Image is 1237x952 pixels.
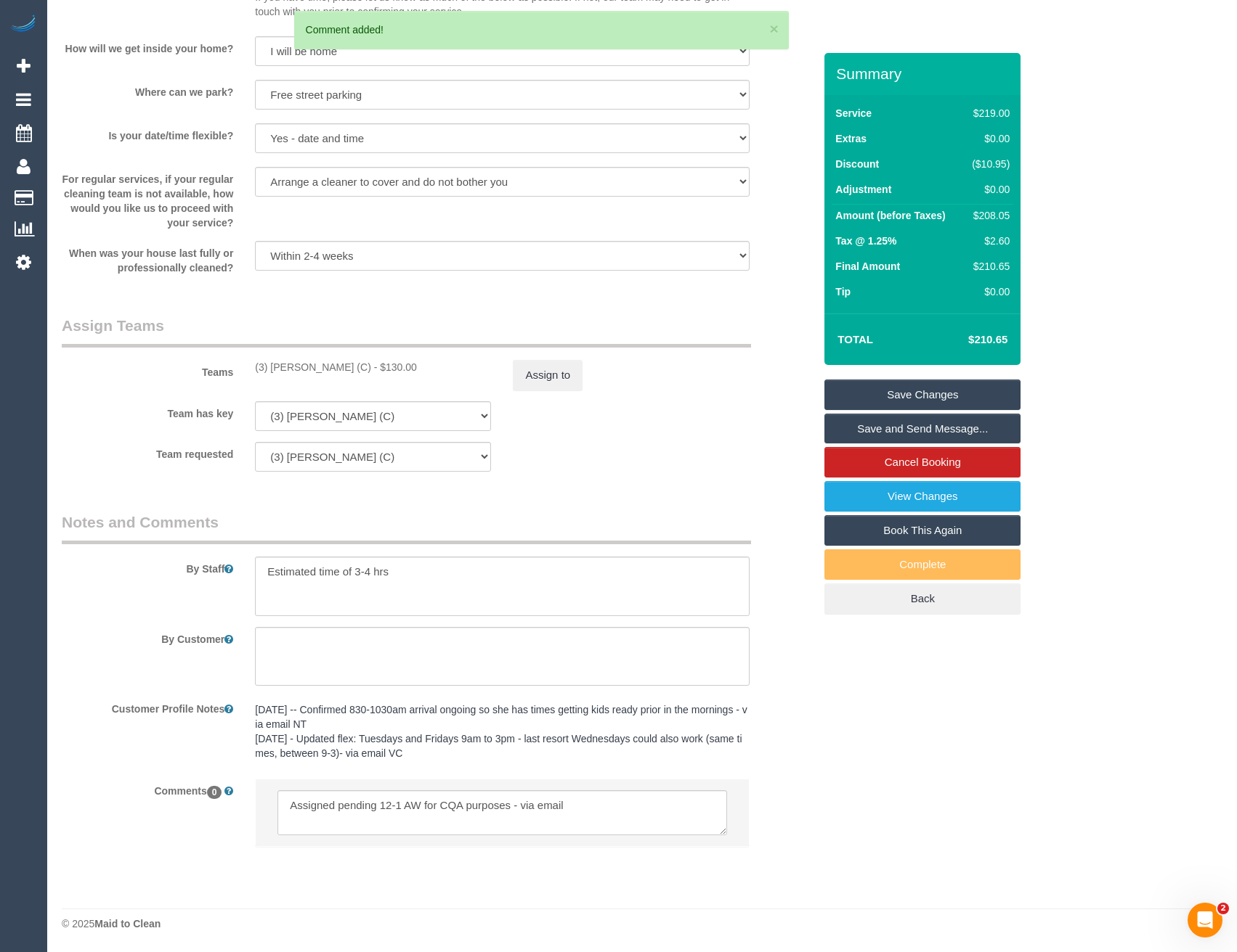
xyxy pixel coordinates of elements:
[837,333,873,345] strong: Total
[51,779,244,798] label: Comments
[835,234,896,248] label: Tax @ 1.25%
[967,106,1010,120] div: $219.00
[770,21,779,36] button: ×
[255,702,749,760] pre: [DATE] -- Confirmed 830-1030am arrival ongoing so she has times getting kids ready prior in the m...
[207,786,222,799] span: 0
[51,557,244,576] label: By Staff
[62,315,751,348] legend: Assign Teams
[836,65,1013,82] h3: Summary
[51,123,244,143] label: Is your date/time flexible?
[51,241,244,275] label: When was your house last fully or professionally cleaned?
[835,208,945,223] label: Amount (before Taxes)
[51,401,244,421] label: Team has key
[824,583,1021,614] a: Back
[255,360,491,374] div: 1 hour x $130.00/hour
[967,234,1010,248] div: $2.60
[824,515,1021,546] a: Book This Again
[967,259,1010,274] div: $210.65
[51,697,244,716] label: Customer Profile Notes
[835,106,872,120] label: Service
[967,284,1010,299] div: $0.00
[835,259,900,274] label: Final Amount
[835,182,891,197] label: Adjustment
[824,414,1021,444] a: Save and Send Message...
[51,627,244,647] label: By Customer
[62,916,1222,931] div: © 2025
[51,360,244,379] label: Teams
[835,284,851,299] label: Tip
[51,167,244,230] label: For regular services, if your regular cleaning team is not available, how would you like us to pr...
[51,80,244,99] label: Where can we park?
[824,379,1021,410] a: Save Changes
[306,22,777,37] div: Comment added!
[513,360,583,390] button: Assign to
[824,481,1021,512] a: View Changes
[824,447,1021,477] a: Cancel Booking
[9,15,38,35] img: Automaid Logo
[925,334,1007,346] h4: $210.65
[835,131,867,146] label: Extras
[1217,903,1229,914] span: 2
[62,512,751,544] legend: Notes and Comments
[967,182,1010,197] div: $0.00
[94,918,161,930] strong: Maid to Clean
[967,157,1010,171] div: ($10.95)
[967,131,1010,146] div: $0.00
[51,36,244,56] label: How will we get inside your home?
[967,208,1010,223] div: $208.05
[1188,903,1222,937] iframe: Intercom live chat
[51,442,244,461] label: Team requested
[835,157,879,171] label: Discount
